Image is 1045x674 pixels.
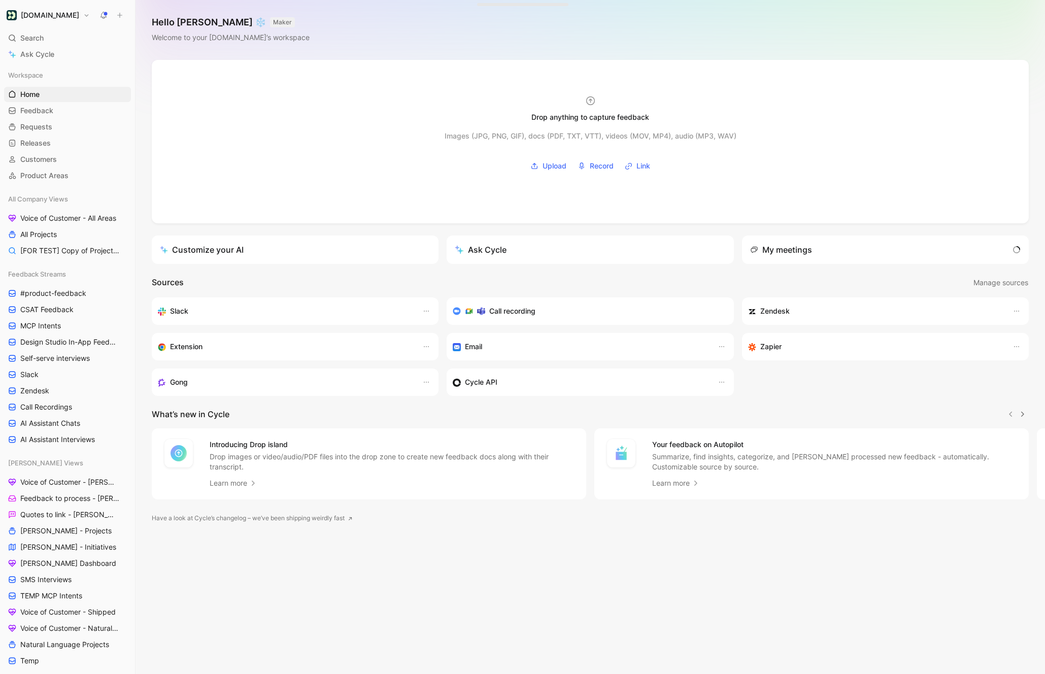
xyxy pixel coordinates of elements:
a: Design Studio In-App Feedback [4,334,131,350]
h3: Zapier [760,341,782,353]
h3: Slack [170,305,188,317]
button: MAKER [270,17,295,27]
div: All Company Views [4,191,131,207]
h3: Zendesk [760,305,790,317]
a: SMS Interviews [4,572,131,587]
span: Record [590,160,614,172]
div: Forward emails to your feedback inbox [453,341,707,353]
h1: [DOMAIN_NAME] [21,11,79,20]
a: CSAT Feedback [4,302,131,317]
button: Upload [527,158,570,174]
h3: Call recording [489,305,535,317]
a: Voice of Customer - Shipped [4,604,131,620]
h1: Hello [PERSON_NAME] ❄️ [152,16,310,28]
img: Customer.io [7,10,17,20]
a: Have a look at Cycle’s changelog – we’ve been shipping weirdly fast [152,513,353,523]
span: [PERSON_NAME] Views [8,458,83,468]
span: Natural Language Projects [20,639,109,650]
h3: Cycle API [465,376,497,388]
a: Product Areas [4,168,131,183]
div: Search [4,30,131,46]
span: [PERSON_NAME] - Projects [20,526,112,536]
a: Voice of Customer - Natural Language [4,621,131,636]
div: Capture feedback from anywhere on the web [158,341,412,353]
a: Quotes to link - [PERSON_NAME] [4,507,131,522]
a: Zendesk [4,383,131,398]
div: Customize your AI [160,244,244,256]
a: AI Assistant Interviews [4,432,131,447]
a: Customers [4,152,131,167]
span: Feedback to process - [PERSON_NAME] [20,493,119,503]
span: All Projects [20,229,57,240]
a: Requests [4,119,131,134]
span: Feedback [20,106,53,116]
span: SMS Interviews [20,575,72,585]
h4: Your feedback on Autopilot [652,439,1017,451]
a: Releases [4,136,131,151]
a: Call Recordings [4,399,131,415]
div: Sync customers and create docs [748,305,1002,317]
span: Link [636,160,650,172]
div: Drop anything to capture feedback [531,111,649,123]
span: Workspace [8,70,43,80]
span: Requests [20,122,52,132]
a: [PERSON_NAME] - Projects [4,523,131,538]
div: Workspace [4,68,131,83]
h4: Introducing Drop island [210,439,574,451]
div: [PERSON_NAME] Views [4,455,131,470]
span: [PERSON_NAME] - Initiatives [20,542,116,552]
h3: Email [465,341,482,353]
span: Home [20,89,40,99]
a: TEMP MCP Intents [4,588,131,603]
a: Learn more [210,477,257,489]
div: [PERSON_NAME] ViewsVoice of Customer - [PERSON_NAME]Feedback to process - [PERSON_NAME]Quotes to ... [4,455,131,668]
a: Self-serve interviews [4,351,131,366]
a: [PERSON_NAME] - Initiatives [4,540,131,555]
a: Feedback [4,103,131,118]
span: Manage sources [973,277,1028,289]
div: Feedback Streams#product-feedbackCSAT FeedbackMCP IntentsDesign Studio In-App FeedbackSelf-serve ... [4,266,131,447]
a: #product-feedback [4,286,131,301]
div: All Company ViewsVoice of Customer - All AreasAll Projects[FOR TEST] Copy of Projects for Discovery [4,191,131,258]
div: Sync your customers, send feedback and get updates in Slack [158,305,412,317]
h2: What’s new in Cycle [152,408,229,420]
button: Link [621,158,654,174]
h2: Sources [152,276,184,289]
div: Ask Cycle [455,244,507,256]
a: Ask Cycle [4,47,131,62]
span: [PERSON_NAME] Dashboard [20,558,116,568]
span: Search [20,32,44,44]
div: Welcome to your [DOMAIN_NAME]’s workspace [152,31,310,44]
h3: Extension [170,341,203,353]
a: Feedback to process - [PERSON_NAME] [4,491,131,506]
span: All Company Views [8,194,68,204]
a: Customize your AI [152,235,439,264]
div: Feedback Streams [4,266,131,282]
div: My meetings [750,244,812,256]
a: Voice of Customer - All Areas [4,211,131,226]
span: Voice of Customer - Shipped [20,607,116,617]
a: AI Assistant Chats [4,416,131,431]
a: Slack [4,367,131,382]
a: Temp [4,653,131,668]
span: Quotes to link - [PERSON_NAME] [20,510,118,520]
span: MCP Intents [20,321,61,331]
button: Record [574,158,617,174]
h3: Gong [170,376,188,388]
span: AI Assistant Chats [20,418,80,428]
button: Customer.io[DOMAIN_NAME] [4,8,92,22]
p: Summarize, find insights, categorize, and [PERSON_NAME] processed new feedback - automatically. C... [652,452,1017,472]
span: Feedback Streams [8,269,66,279]
div: Record & transcribe meetings from Zoom, Meet & Teams. [453,305,719,317]
div: Images (JPG, PNG, GIF), docs (PDF, TXT, VTT), videos (MOV, MP4), audio (MP3, WAV) [445,130,736,142]
span: Temp [20,656,39,666]
span: Voice of Customer - [PERSON_NAME] [20,477,119,487]
span: Slack [20,369,39,380]
span: Self-serve interviews [20,353,90,363]
span: Product Areas [20,171,69,181]
a: [FOR TEST] Copy of Projects for Discovery [4,243,131,258]
span: Design Studio In-App Feedback [20,337,118,347]
div: Capture feedback from your incoming calls [158,376,412,388]
span: AI Assistant Interviews [20,434,95,445]
span: #product-feedback [20,288,86,298]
